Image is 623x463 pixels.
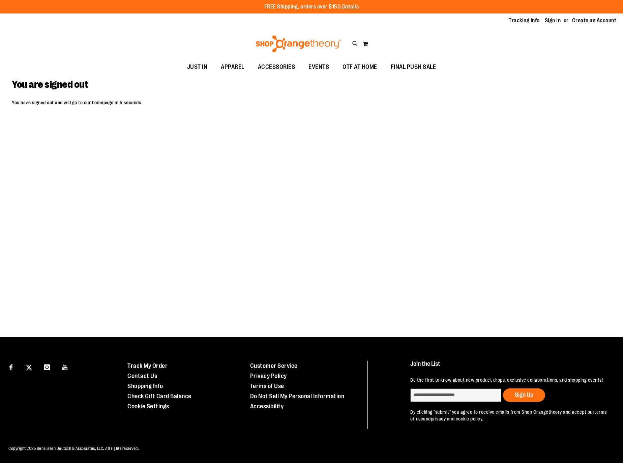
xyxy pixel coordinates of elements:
[180,59,214,75] a: JUST IN
[187,59,208,75] span: JUST IN
[308,59,329,75] span: EVENTS
[250,403,284,410] a: Accessibility
[264,3,359,11] p: FREE Shipping, orders over $150.
[431,416,483,421] a: privacy and cookie policy.
[127,393,191,400] a: Check Gift Card Balance
[509,17,540,24] a: Tracking Info
[127,373,157,379] a: Contact Us
[302,59,336,75] a: EVENTS
[8,446,139,451] span: Copyright 2025 Bensussen Deutsch & Associates, LLC. All rights reserved.
[214,59,251,75] a: APPAREL
[12,99,611,106] p: You have signed out and will go to our homepage in 5 seconds.
[127,362,168,369] a: Track My Order
[336,59,384,75] a: OTF AT HOME
[250,373,287,379] a: Privacy Policy
[391,59,436,75] span: FINAL PUSH SALE
[127,383,163,389] a: Shopping Info
[410,388,501,402] input: enter email
[410,409,608,422] p: By clicking "submit" you agree to receive emails from Shop Orangetheory and accept our and
[59,361,71,373] a: Visit our Youtube page
[343,59,377,75] span: OTF AT HOME
[12,79,88,90] span: You are signed out
[250,393,345,400] a: Do Not Sell My Personal Information
[410,409,607,421] a: terms of use
[250,362,298,369] a: Customer Service
[258,59,295,75] span: ACCESSORIES
[250,383,284,389] a: Terms of Use
[221,59,244,75] span: APPAREL
[572,17,617,24] a: Create an Account
[503,388,545,402] button: Sign Up
[342,4,359,10] a: Details
[5,361,17,373] a: Visit our Facebook page
[127,403,169,410] a: Cookie Settings
[26,364,32,371] img: Twitter
[23,361,35,373] a: Visit our X page
[251,59,302,75] a: ACCESSORIES
[255,35,342,52] img: Shop Orangetheory
[545,17,561,24] a: Sign In
[41,361,53,373] a: Visit our Instagram page
[515,391,533,398] span: Sign Up
[384,59,443,75] a: FINAL PUSH SALE
[410,377,608,383] p: Be the first to know about new product drops, exclusive collaborations, and shopping events!
[410,361,608,373] h4: Join the List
